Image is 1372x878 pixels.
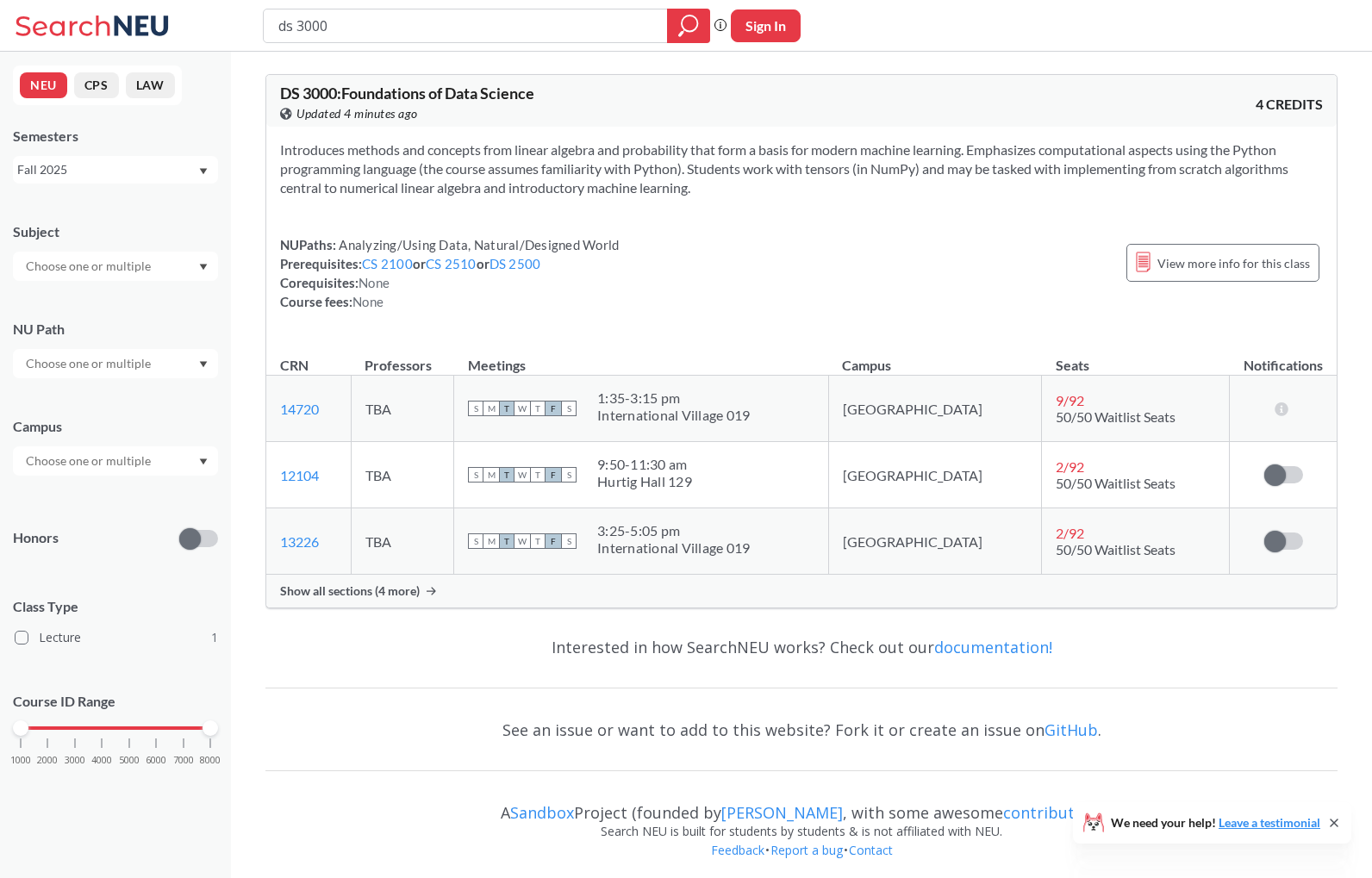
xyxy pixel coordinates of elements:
[280,140,1323,197] section: Introduces methods and concepts from linear algebra and probability that form a basis for modern ...
[199,458,208,465] svg: Dropdown arrow
[530,401,546,416] span: T
[362,256,413,271] a: CS 2100
[17,451,162,471] input: Choose one or multiple
[265,822,1338,841] div: Search NEU is built for students by students & is not affiliated with NEU.
[1056,458,1084,475] span: 2 / 92
[280,84,534,103] span: DS 3000 : Foundations of Data Science
[211,628,218,647] span: 1
[499,401,514,416] span: T
[17,256,162,277] input: Choose one or multiple
[597,407,750,424] div: International Village 019
[514,467,530,483] span: W
[119,756,140,765] span: 5000
[13,252,218,281] div: Dropdown arrow
[1056,475,1176,491] span: 50/50 Waitlist Seats
[667,9,710,43] div: magnifying glass
[13,597,218,616] span: Class Type
[1045,719,1098,740] a: GitHub
[710,842,765,858] a: Feedback
[126,72,175,98] button: LAW
[352,294,384,309] span: None
[1219,815,1320,830] a: Leave a testimonial
[13,417,218,436] div: Campus
[510,802,574,823] a: Sandbox
[265,622,1338,672] div: Interested in how SearchNEU works? Check out our
[483,467,499,483] span: M
[13,156,218,184] div: Fall 2025Dropdown arrow
[514,533,530,549] span: W
[530,533,546,549] span: T
[280,401,319,417] a: 14720
[561,467,577,483] span: S
[37,756,58,765] span: 2000
[1056,408,1176,425] span: 50/50 Waitlist Seats
[1111,817,1320,829] span: We need your help!
[597,389,750,407] div: 1:35 - 3:15 pm
[199,264,208,271] svg: Dropdown arrow
[351,442,453,508] td: TBA
[266,575,1337,607] div: Show all sections (4 more)
[280,235,619,311] div: NUPaths: Prerequisites: or or Corequisites: Course fees:
[1042,339,1230,376] th: Seats
[296,104,418,123] span: Updated 4 minutes ago
[468,533,483,549] span: S
[934,637,1052,657] a: documentation!
[277,11,655,40] input: Class, professor, course number, "phrase"
[13,446,218,476] div: Dropdown arrow
[1056,525,1084,541] span: 2 / 92
[468,401,483,416] span: S
[17,160,197,179] div: Fall 2025
[426,256,477,271] a: CS 2510
[265,788,1338,822] div: A Project (founded by , with some awesome )
[20,72,67,98] button: NEU
[828,508,1041,575] td: [GEOGRAPHIC_DATA]
[546,401,561,416] span: F
[13,320,218,339] div: NU Path
[13,528,59,548] p: Honors
[483,401,499,416] span: M
[336,237,619,252] span: Analyzing/Using Data, Natural/Designed World
[597,456,692,473] div: 9:50 - 11:30 am
[1157,252,1310,274] span: View more info for this class
[468,467,483,483] span: S
[597,473,692,490] div: Hurtig Hall 129
[65,756,85,765] span: 3000
[359,275,390,290] span: None
[10,756,31,765] span: 1000
[351,339,453,376] th: Professors
[499,533,514,549] span: T
[597,539,750,557] div: International Village 019
[280,467,319,483] a: 12104
[91,756,112,765] span: 4000
[546,467,561,483] span: F
[828,376,1041,442] td: [GEOGRAPHIC_DATA]
[828,339,1041,376] th: Campus
[351,376,453,442] td: TBA
[721,802,843,823] a: [PERSON_NAME]
[597,522,750,539] div: 3:25 - 5:05 pm
[490,256,541,271] a: DS 2500
[1056,392,1084,408] span: 9 / 92
[678,14,699,38] svg: magnifying glass
[13,127,218,146] div: Semesters
[828,442,1041,508] td: [GEOGRAPHIC_DATA]
[1256,95,1323,114] span: 4 CREDITS
[848,842,894,858] a: Contact
[280,583,420,599] span: Show all sections (4 more)
[530,467,546,483] span: T
[546,533,561,549] span: F
[1230,339,1337,376] th: Notifications
[13,349,218,378] div: Dropdown arrow
[280,533,319,550] a: 13226
[199,168,208,175] svg: Dropdown arrow
[351,508,453,575] td: TBA
[454,339,829,376] th: Meetings
[146,756,166,765] span: 6000
[13,692,218,712] p: Course ID Range
[13,222,218,241] div: Subject
[15,626,218,649] label: Lecture
[199,361,208,368] svg: Dropdown arrow
[265,705,1338,755] div: See an issue or want to add to this website? Fork it or create an issue on .
[483,533,499,549] span: M
[731,9,801,42] button: Sign In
